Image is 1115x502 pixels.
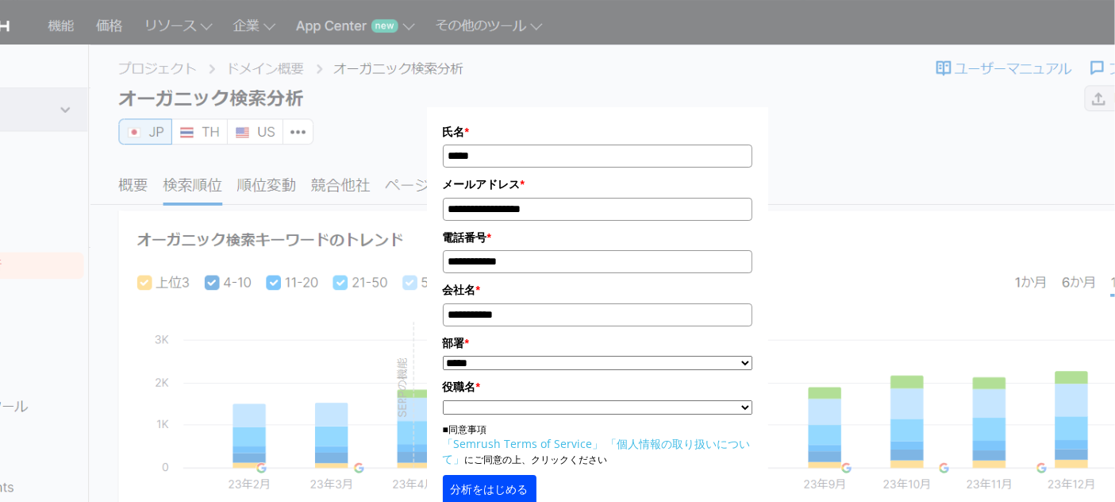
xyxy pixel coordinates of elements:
label: 役職名 [443,378,752,396]
label: 会社名 [443,281,752,299]
label: メールアドレス [443,176,752,193]
p: ■同意事項 にご同意の上、クリックください [443,423,752,467]
label: 電話番号 [443,229,752,246]
a: 「Semrush Terms of Service」 [443,436,604,451]
label: 氏名 [443,123,752,141]
label: 部署 [443,334,752,352]
a: 「個人情報の取り扱いについて」 [443,436,751,466]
